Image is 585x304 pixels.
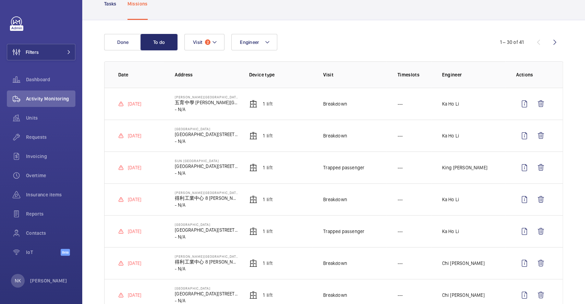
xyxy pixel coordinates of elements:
[127,0,148,7] p: Missions
[263,132,272,139] p: 1 Lift
[249,132,257,140] img: elevator.svg
[398,228,403,235] p: ---
[26,249,61,256] span: IoT
[240,39,259,45] span: Engineer
[323,228,364,235] p: Trapped passenger
[26,134,75,141] span: Requests
[398,100,403,107] p: ---
[205,39,210,45] span: 2
[30,277,67,284] p: [PERSON_NAME]
[398,164,403,171] p: ---
[175,254,238,258] p: [PERSON_NAME][GEOGRAPHIC_DATA]
[249,291,257,299] img: elevator.svg
[128,100,141,107] p: [DATE]
[128,228,141,235] p: [DATE]
[26,95,75,102] span: Activity Monitoring
[442,164,487,171] p: King [PERSON_NAME]
[323,292,347,299] p: Breakdown
[323,71,386,78] p: Visit
[263,228,272,235] p: 1 Lift
[104,0,117,7] p: Tasks
[323,196,347,203] p: Breakdown
[516,71,549,78] p: Actions
[175,265,238,272] p: - N/A
[128,260,141,267] p: [DATE]
[249,71,312,78] p: Device type
[263,164,272,171] p: 1 Lift
[128,292,141,299] p: [DATE]
[26,49,39,56] span: Filters
[442,71,505,78] p: Engineer
[26,210,75,217] span: Reports
[263,292,272,299] p: 1 Lift
[26,172,75,179] span: Overtime
[26,76,75,83] span: Dashboard
[263,260,272,267] p: 1 Lift
[263,196,272,203] p: 1 Lift
[398,260,403,267] p: ---
[175,138,238,145] p: - N/A
[231,34,277,50] button: Engineer
[104,34,141,50] button: Done
[26,230,75,236] span: Contacts
[323,164,364,171] p: Trapped passenger
[26,191,75,198] span: Insurance items
[128,196,141,203] p: [DATE]
[26,114,75,121] span: Units
[442,260,485,267] p: Chi [PERSON_NAME]
[249,227,257,235] img: elevator.svg
[500,39,524,46] div: 1 – 30 of 41
[398,292,403,299] p: ---
[442,292,485,299] p: Chi [PERSON_NAME]
[175,106,238,113] p: - N/A
[398,196,403,203] p: ---
[175,191,238,195] p: [PERSON_NAME][GEOGRAPHIC_DATA]
[323,260,347,267] p: Breakdown
[323,132,347,139] p: Breakdown
[26,153,75,160] span: Invoicing
[249,100,257,108] img: elevator.svg
[128,132,141,139] p: [DATE]
[175,286,238,290] p: [GEOGRAPHIC_DATA]
[249,259,257,267] img: elevator.svg
[175,227,238,233] p: [GEOGRAPHIC_DATA][STREET_ADDRESS][PERSON_NAME]
[398,71,431,78] p: Timeslots
[442,100,459,107] p: Ka Ho Li
[184,34,224,50] button: Visit2
[141,34,178,50] button: To do
[442,132,459,139] p: Ka Ho Li
[442,196,459,203] p: Ka Ho Li
[398,132,403,139] p: ---
[128,164,141,171] p: [DATE]
[249,195,257,204] img: elevator.svg
[442,228,459,235] p: Ka Ho Li
[175,297,238,304] p: - N/A
[175,159,238,163] p: Sun [GEOGRAPHIC_DATA]
[15,277,21,284] p: NK
[175,71,238,78] p: Address
[193,39,202,45] span: Visit
[175,202,238,208] p: - N/A
[175,258,238,265] p: 得利工業中心 8 [PERSON_NAME] Circuit
[175,222,238,227] p: [GEOGRAPHIC_DATA]
[175,195,238,202] p: 得利工業中心 8 [PERSON_NAME] Circuit
[175,95,238,99] p: [PERSON_NAME][GEOGRAPHIC_DATA]
[175,127,238,131] p: [GEOGRAPHIC_DATA]
[175,233,238,240] p: - N/A
[7,44,75,60] button: Filters
[175,170,238,177] p: - N/A
[61,249,70,256] span: Beta
[263,100,272,107] p: 1 Lift
[118,71,164,78] p: Date
[249,163,257,172] img: elevator.svg
[175,99,238,106] p: 五育中學 [PERSON_NAME][GEOGRAPHIC_DATA]
[175,290,238,297] p: [GEOGRAPHIC_DATA][STREET_ADDRESS][PERSON_NAME]
[323,100,347,107] p: Breakdown
[175,131,238,138] p: [GEOGRAPHIC_DATA][STREET_ADDRESS][PERSON_NAME]
[175,163,238,170] p: [GEOGRAPHIC_DATA][STREET_ADDRESS]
